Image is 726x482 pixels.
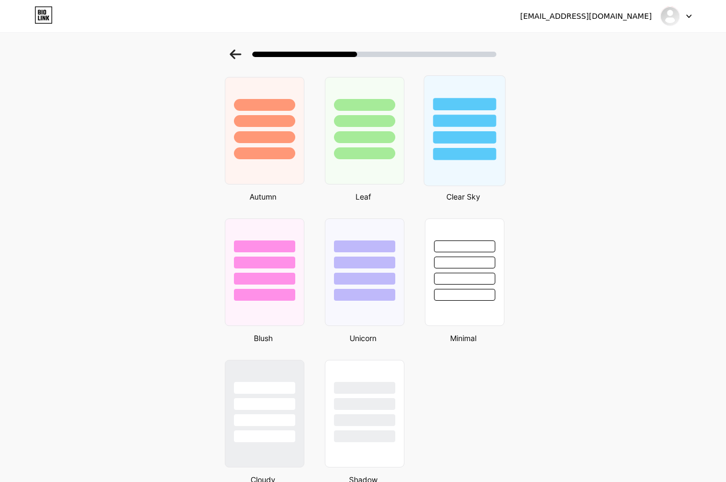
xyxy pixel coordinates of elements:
div: Clear Sky [422,191,504,202]
div: Autumn [222,191,304,202]
div: Minimal [422,332,504,344]
img: Renvc Fralick [660,6,680,26]
div: Unicorn [322,332,404,344]
div: Leaf [322,191,404,202]
div: [EMAIL_ADDRESS][DOMAIN_NAME] [520,11,652,22]
div: Blush [222,332,304,344]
